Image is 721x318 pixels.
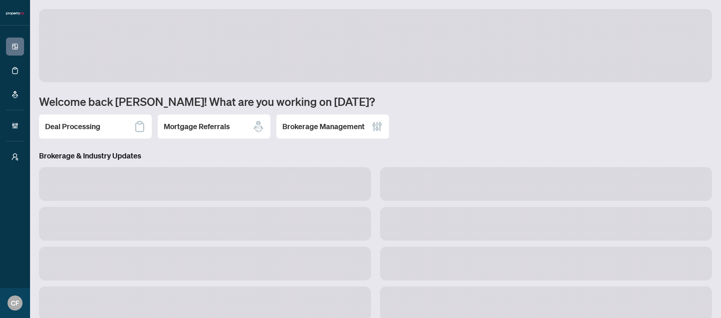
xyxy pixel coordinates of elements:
h1: Welcome back [PERSON_NAME]! What are you working on [DATE]? [39,94,712,109]
h2: Deal Processing [45,121,100,132]
span: user-switch [11,153,19,161]
img: logo [6,11,24,16]
h2: Brokerage Management [282,121,365,132]
span: CF [11,298,19,308]
h3: Brokerage & Industry Updates [39,151,712,161]
h2: Mortgage Referrals [164,121,230,132]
